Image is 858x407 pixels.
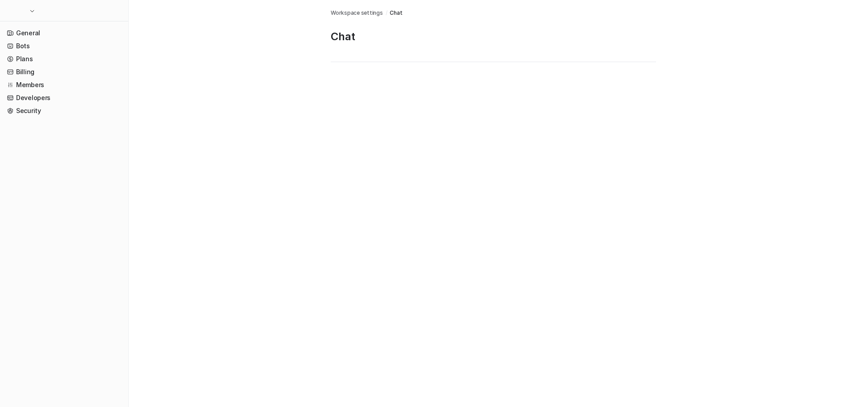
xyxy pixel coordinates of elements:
a: Plans [4,53,125,65]
span: / [386,9,387,17]
a: Chat [390,9,402,17]
a: Billing [4,66,125,78]
a: Developers [4,92,125,104]
p: Chat [331,29,656,44]
a: General [4,27,125,39]
a: Security [4,105,125,117]
a: Bots [4,40,125,52]
a: Workspace settings [331,9,383,17]
a: Members [4,79,125,91]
